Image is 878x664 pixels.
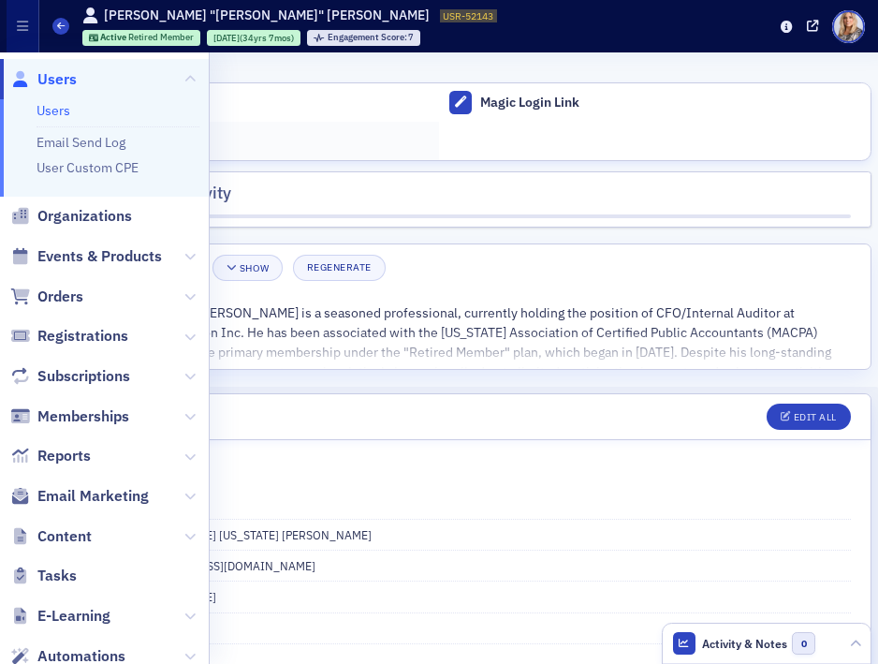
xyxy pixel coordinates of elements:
[37,102,70,119] a: Users
[240,263,269,273] div: Show
[126,551,851,581] dd: [EMAIL_ADDRESS][DOMAIN_NAME]
[792,632,815,656] span: 0
[7,122,439,161] a: Adjust Account Credit
[37,69,77,90] span: Users
[37,246,162,267] span: Events & Products
[328,31,409,43] span: Engagement Score :
[702,635,787,652] span: Activity & Notes
[37,134,125,151] a: Email Send Log
[7,59,871,76] h4: Actions
[443,9,493,22] span: USR-52143
[82,30,201,45] div: Active: Active: Retired Member
[439,82,871,122] button: Magic Login Link
[10,246,162,267] a: Events & Products
[128,31,194,43] span: Retired Member
[126,520,851,550] dd: [PERSON_NAME] [US_STATE] [PERSON_NAME]
[480,95,862,111] div: Magic Login Link
[10,206,132,227] a: Organizations
[10,406,129,427] a: Memberships
[104,7,430,24] h1: [PERSON_NAME] "[PERSON_NAME]" [PERSON_NAME]
[307,30,420,45] div: Engagement Score: 7
[37,606,110,627] span: E-Learning
[37,526,92,547] span: Content
[37,446,91,466] span: Reports
[10,486,149,507] a: Email Marketing
[293,255,386,281] button: Regenerate
[37,406,129,427] span: Memberships
[10,566,77,586] a: Tasks
[37,566,77,586] span: Tasks
[213,32,294,44] div: (34yrs 7mos)
[37,326,128,347] span: Registrations
[89,32,195,44] a: Active Retired Member
[767,404,851,430] button: Edit All
[10,366,130,387] a: Subscriptions
[37,366,130,387] span: Subscriptions
[10,69,77,90] a: Users
[207,30,300,45] div: 1991-01-15 00:00:00
[10,326,128,347] a: Registrations
[37,287,83,307] span: Orders
[126,613,851,643] dd: Mr.
[126,582,851,612] dd: [PERSON_NAME]
[10,287,83,307] a: Orders
[37,486,149,507] span: Email Marketing
[328,33,415,43] div: 7
[794,412,837,422] div: Edit All
[100,31,128,43] span: Active
[213,32,240,44] span: [DATE]
[10,606,110,627] a: E-Learning
[832,10,865,43] span: Profile
[48,134,430,151] div: Adjust Account Credit
[212,255,283,281] button: Show
[10,446,91,466] a: Reports
[10,526,92,547] a: Content
[37,159,139,176] a: User Custom CPE
[37,206,132,227] span: Organizations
